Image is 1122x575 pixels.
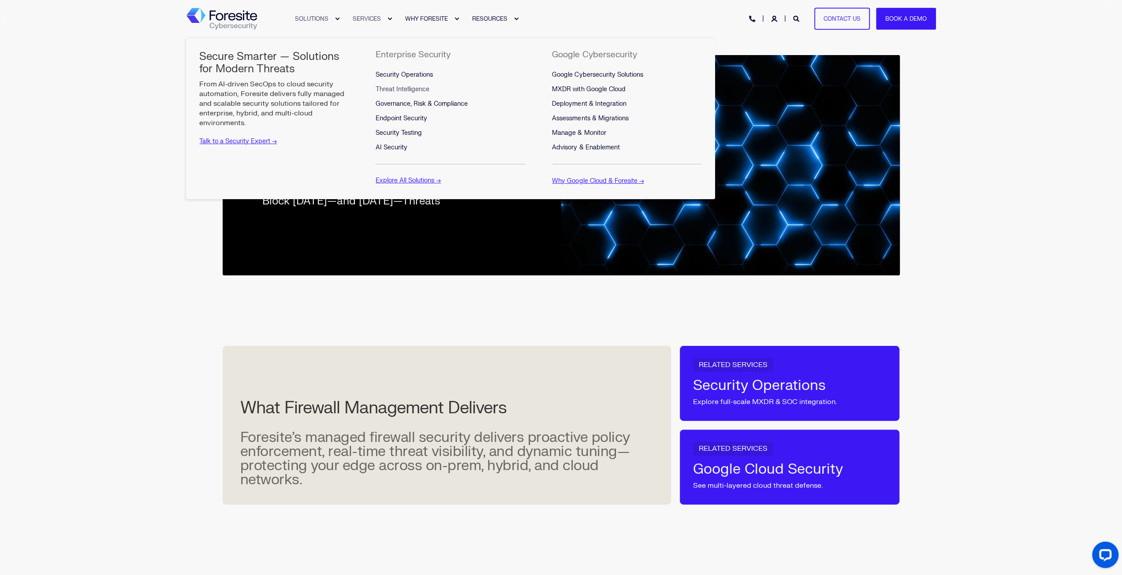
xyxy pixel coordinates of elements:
a: Back to Home [186,8,257,30]
h5: Enterprise Security [376,51,451,59]
p: Explore full-scale MXDR & SOC integration. [693,397,837,407]
span: MXDR with Google Cloud [552,85,625,93]
iframe: LiveChat chat widget [1085,538,1122,575]
span: WHY FORESITE [405,15,448,22]
a: Talk to a Security Expert → [199,137,277,145]
div: Expand SOLUTIONS [335,16,340,22]
h5: Secure Smarter — Solutions for Modern Threats [199,51,349,75]
div: Expand WHY FORESITE [454,16,459,22]
a: RELATED SERVICES Security OperationsExplore full-scale MXDR & SOC integration. [680,346,900,421]
span: Google Cybersecurity Solutions [552,71,643,78]
span: RESOURCES [472,15,507,22]
span: Foresite’s managed firewall security delivers proactive policy enforcement, real-time threat visi... [240,428,630,489]
div: Expand SERVICES [387,16,392,22]
p: Block [DATE]—and [DATE]—Threats [262,195,440,208]
span: AI Security [376,144,407,151]
a: Login [771,15,779,22]
a: Open Search [793,15,801,22]
span: Advisory & Enablement [552,144,619,151]
div: Security Operations [693,378,826,393]
span: SOLUTIONS [295,15,328,22]
p: From AI-driven SecOps to cloud security automation, Foresite delivers fully managed and scalable ... [199,79,349,128]
div: Expand RESOURCES [514,16,519,22]
p: See multi-layered cloud threat defense. [693,481,823,490]
span: Endpoint Security [376,115,427,122]
span: RELATED SERVICES [699,444,768,453]
a: RELATED SERVICES Google Cloud SecuritySee multi-layered cloud threat defense. [680,430,900,505]
span: RELATED SERVICES [699,360,768,369]
span: Security Testing [376,129,422,137]
a: Book a Demo [876,7,936,30]
span: Threat Intelligence [376,85,429,93]
a: Why Google Cloud & Foresite → [552,177,644,185]
span: Deployment & Integration [552,100,626,108]
a: Contact Us [814,7,870,30]
span: Security Operations [376,71,433,78]
img: Foresite logo, a hexagon shape of blues with a directional arrow to the right hand side, and the ... [186,8,257,30]
a: Explore All Solutions → [376,177,441,184]
h5: Google Cybersecurity [552,51,637,59]
div: Google Cloud Security [693,462,843,476]
span: Manage & Monitor [552,129,606,137]
span: Governance, Risk & Compliance [376,100,468,108]
span: Assessments & Migrations [552,115,628,122]
h2: What Firewall Management Delivers [240,400,653,416]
